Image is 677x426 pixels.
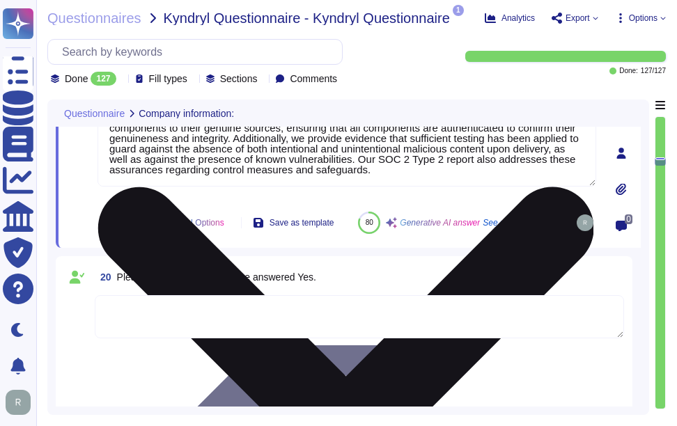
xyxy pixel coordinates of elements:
span: Export [566,14,590,22]
span: Done: [619,68,638,74]
img: user [577,214,593,231]
span: 127 / 127 [641,68,666,74]
span: Done [65,74,88,84]
span: Kyndryl Questionnaire - Kyndryl Questionnaire [164,11,450,25]
span: Sections [220,74,258,84]
span: 0 [625,214,632,224]
span: 20 [95,272,111,282]
span: 80 [366,219,373,226]
span: 1 [453,5,464,16]
button: Analytics [485,13,535,24]
span: Fill types [149,74,187,84]
span: Questionnaire [64,109,125,118]
input: Search by keywords [55,40,342,64]
img: user [6,390,31,415]
span: Company information: [139,109,234,118]
span: Options [629,14,657,22]
span: Analytics [501,14,535,22]
div: 127 [91,72,116,86]
span: Comments [290,74,337,84]
span: Questionnaires [47,11,141,25]
button: user [3,387,40,418]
